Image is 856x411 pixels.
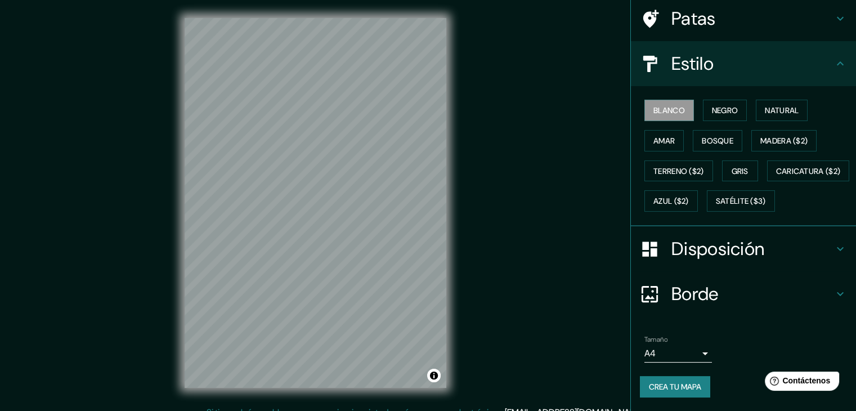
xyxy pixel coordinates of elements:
[644,345,712,363] div: A4
[653,166,704,176] font: Terreno ($2)
[776,166,841,176] font: Caricatura ($2)
[756,367,844,399] iframe: Lanzador de widgets de ayuda
[653,136,675,146] font: Amar
[427,369,441,382] button: Activar o desactivar atribución
[671,7,716,30] font: Patas
[649,382,701,392] font: Crea tu mapa
[732,166,749,176] font: Gris
[702,136,733,146] font: Bosque
[644,100,694,121] button: Blanco
[703,100,747,121] button: Negro
[671,52,714,75] font: Estilo
[631,41,856,86] div: Estilo
[653,105,685,115] font: Blanco
[722,160,758,182] button: Gris
[644,130,684,151] button: Amar
[671,282,719,306] font: Borde
[640,376,710,397] button: Crea tu mapa
[653,196,689,207] font: Azul ($2)
[712,105,738,115] font: Negro
[767,160,850,182] button: Caricatura ($2)
[185,18,446,388] canvas: Mapa
[631,271,856,316] div: Borde
[760,136,808,146] font: Madera ($2)
[644,335,667,344] font: Tamaño
[644,347,656,359] font: A4
[765,105,799,115] font: Natural
[707,190,775,212] button: Satélite ($3)
[644,160,713,182] button: Terreno ($2)
[716,196,766,207] font: Satélite ($3)
[693,130,742,151] button: Bosque
[671,237,764,261] font: Disposición
[631,226,856,271] div: Disposición
[751,130,817,151] button: Madera ($2)
[644,190,698,212] button: Azul ($2)
[756,100,808,121] button: Natural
